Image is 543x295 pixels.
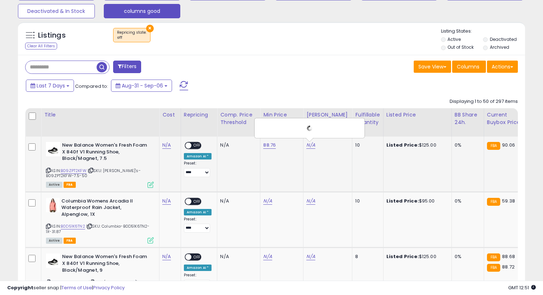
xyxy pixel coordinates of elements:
[75,83,108,90] span: Compared to:
[455,198,478,204] div: 0%
[113,61,141,73] button: Filters
[61,223,85,229] a: B0D51K6TN2
[455,111,481,126] div: BB Share 24h.
[355,111,380,126] div: Fulfillable Quantity
[386,198,446,204] div: $95.00
[386,198,419,204] b: Listed Price:
[62,253,149,275] b: New Balance Women's Fresh Foam X 840f V1 Running Shoe, Black/Magnet, 9
[447,36,461,42] label: Active
[191,143,203,149] span: OFF
[46,168,141,179] span: | SKU: [PERSON_NAME]'s-B09ZPT2KFW-7.5-50
[487,111,524,126] div: Current Buybox Price
[263,253,272,260] a: N/A
[122,82,163,89] span: Aug-31 - Sep-06
[220,253,255,260] div: N/A
[146,25,154,32] button: ×
[386,111,449,119] div: Listed Price
[7,284,33,291] strong: Copyright
[306,198,315,205] a: N/A
[490,44,509,50] label: Archived
[61,168,87,174] a: B09ZPT2KFW
[191,254,203,260] span: OFF
[117,35,147,40] div: off
[46,238,62,244] span: All listings currently available for purchase on Amazon
[441,28,525,35] p: Listing States:
[64,238,76,244] span: FBA
[184,161,212,177] div: Preset:
[386,253,446,260] div: $125.00
[386,142,419,148] b: Listed Price:
[184,273,212,289] div: Preset:
[44,111,156,119] div: Title
[306,253,315,260] a: N/A
[7,285,125,291] div: seller snap | |
[184,153,212,160] div: Amazon AI *
[452,61,486,73] button: Columns
[162,198,171,205] a: N/A
[61,284,92,291] a: Terms of Use
[263,142,276,149] a: 88.76
[263,198,272,205] a: N/A
[111,80,172,92] button: Aug-31 - Sep-06
[220,142,255,148] div: N/A
[93,284,125,291] a: Privacy Policy
[191,198,203,204] span: OFF
[220,198,255,204] div: N/A
[487,264,500,272] small: FBA
[46,142,154,187] div: ASIN:
[487,142,500,150] small: FBA
[355,142,377,148] div: 10
[46,198,60,212] img: 41AH+VZWxTL._SL40_.jpg
[62,142,149,164] b: New Balance Women's Fresh Foam X 840f V1 Running Shoe, Black/Magnet, 7.5
[46,182,62,188] span: All listings currently available for purchase on Amazon
[450,98,518,105] div: Displaying 1 to 50 of 297 items
[104,4,181,18] button: columns good
[306,111,349,119] div: [PERSON_NAME]
[502,263,515,270] span: 88.72
[455,142,478,148] div: 0%
[414,61,451,73] button: Save View
[220,111,257,126] div: Comp. Price Threshold
[162,253,171,260] a: N/A
[502,198,515,204] span: 59.38
[184,111,214,119] div: Repricing
[162,111,178,119] div: Cost
[386,142,446,148] div: $125.00
[26,80,74,92] button: Last 7 Days
[162,142,171,149] a: N/A
[46,253,60,268] img: 31l8G2EAjXL._SL40_.jpg
[487,253,500,261] small: FBA
[38,30,66,41] h5: Listings
[502,253,515,260] span: 88.68
[64,182,76,188] span: FBA
[502,142,515,148] span: 90.06
[184,265,212,271] div: Amazon AI *
[355,198,377,204] div: 10
[184,209,212,215] div: Amazon AI *
[184,217,212,233] div: Preset:
[490,36,517,42] label: Deactivated
[508,284,536,291] span: 2025-09-14 12:51 GMT
[457,63,479,70] span: Columns
[18,4,95,18] button: Deactivated & In Stock
[117,30,147,41] span: Repricing state :
[263,111,300,119] div: Min Price
[61,198,149,220] b: Columbia Womens Arcadia II Waterproof Rain Jacket, Alpenglow, 1X
[487,198,500,206] small: FBA
[487,61,518,73] button: Actions
[306,142,315,149] a: N/A
[25,43,57,49] div: Clear All Filters
[447,44,474,50] label: Out of Stock
[46,223,150,234] span: | SKU: Columbia-B0D51K6TN2-1X-31.87
[46,142,60,156] img: 31l8G2EAjXL._SL40_.jpg
[386,253,419,260] b: Listed Price:
[46,198,154,243] div: ASIN:
[37,82,65,89] span: Last 7 Days
[455,253,478,260] div: 0%
[355,253,377,260] div: 8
